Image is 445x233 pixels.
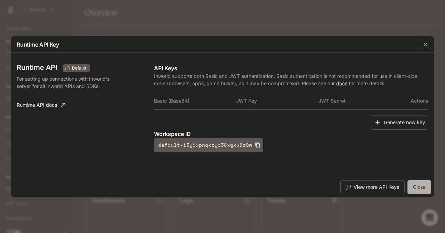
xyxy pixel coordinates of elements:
th: JWT Key [236,93,318,109]
a: Runtime API docs [14,98,68,112]
button: Generate new key [371,115,428,130]
button: default-i3yixpnqkzyb38xgku8z0w [154,138,263,152]
h3: Runtime API [17,64,57,71]
th: Actions [401,93,428,109]
p: Workspace ID [154,130,428,138]
span: Default [69,65,89,71]
p: API Keys [154,64,428,72]
a: docs [336,80,347,86]
p: For setting up connections with Inworld's server for all Inworld APIs and SDKs. [17,75,115,90]
button: View more API Keys [340,180,405,194]
p: Runtime API Key [17,40,59,49]
button: Close [407,180,431,194]
th: Basic (Base64) [154,93,236,109]
div: These keys will apply to your current workspace only [63,64,90,72]
p: Inworld supports both Basic and JWT authentication. Basic authentication is not recommended for u... [154,72,428,87]
th: JWT Secret [318,93,401,109]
